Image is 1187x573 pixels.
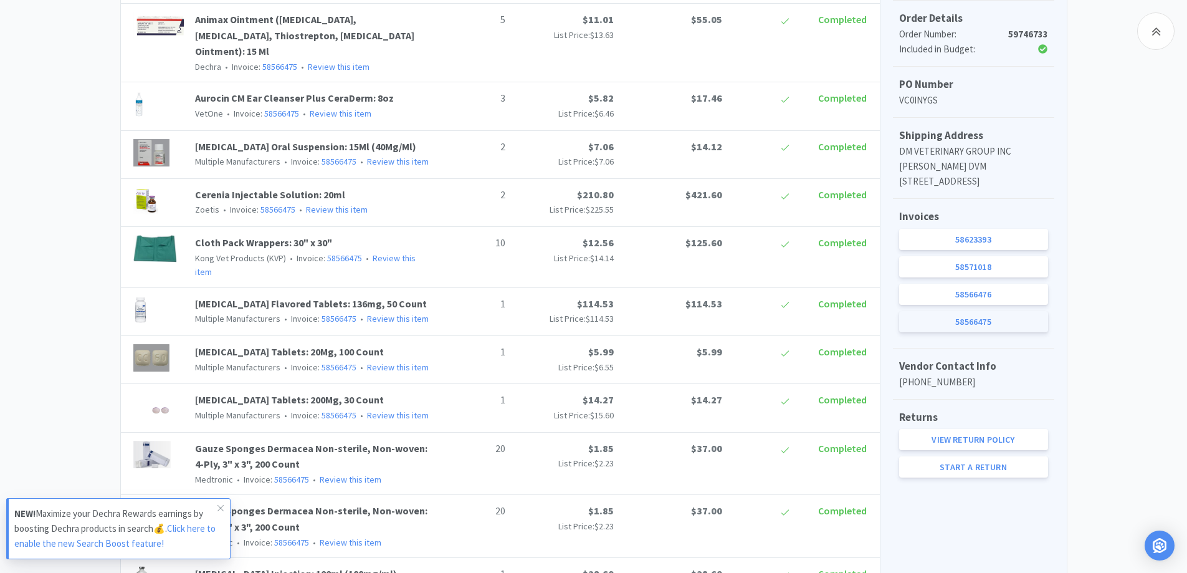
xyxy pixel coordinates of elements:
img: 69f8c41ae072442b91532d97cc2a6780_411344.png [133,90,145,118]
p: Maximize your Dechra Rewards earnings by boosting Dechra products in search💰. [14,506,217,551]
span: • [301,108,308,119]
a: Review this item [367,313,429,324]
span: $5.82 [588,92,614,104]
p: DM VETERINARY GROUP INC [PERSON_NAME] DVM [STREET_ADDRESS] [899,144,1048,189]
a: 58623393 [899,229,1048,250]
span: • [358,156,365,167]
a: 58566475 [262,61,297,72]
h5: Invoices [899,208,1048,225]
span: Completed [818,393,867,406]
span: $1.85 [588,442,614,455]
span: Multiple Manufacturers [195,410,280,421]
a: 58566475 [274,537,309,548]
span: Invoice: [280,156,356,167]
a: Review this item [367,362,429,373]
span: $55.05 [691,13,722,26]
span: • [282,362,289,373]
span: • [358,313,365,324]
a: 58566475 [327,253,362,264]
a: Review this item [306,204,368,215]
span: $37.00 [691,504,722,517]
span: $114.53 [685,297,722,310]
span: $7.06 [594,156,614,167]
span: Invoice: [223,108,299,119]
span: • [299,61,306,72]
a: Review this item [320,537,381,548]
a: 58566475 [264,108,299,119]
span: VetOne [195,108,223,119]
span: Multiple Manufacturers [195,156,280,167]
strong: 59746733 [1008,28,1048,40]
a: View Return Policy [899,429,1048,450]
span: Invoice: [233,537,309,548]
p: 2 [443,187,505,203]
p: List Price: [515,203,614,216]
a: Animax Ointment ([MEDICAL_DATA], [MEDICAL_DATA], Thiostrepton, [MEDICAL_DATA] Ointment): 15 Ml [195,13,414,57]
span: • [282,313,289,324]
span: Invoice: [219,204,295,215]
a: [MEDICAL_DATA] Tablets: 20Mg, 100 Count [195,345,384,358]
a: 58566475 [260,204,295,215]
h5: Vendor Contact Info [899,358,1048,375]
a: 58571018 [899,256,1048,277]
a: 58566475 [322,313,356,324]
a: Cloth Pack Wrappers: 30" x 30" [195,236,332,249]
a: [MEDICAL_DATA] Oral Suspension: 15Ml (40Mg/Ml) [195,140,416,153]
span: $14.27 [691,393,722,406]
p: List Price: [515,360,614,374]
span: $12.56 [583,236,614,249]
span: • [221,204,228,215]
img: deb3655339a5426dbff3e7c7ddb303ef_396778.png [133,392,183,420]
span: Medtronic [195,474,233,485]
span: Invoice: [280,362,356,373]
h5: Order Details [899,10,1048,27]
span: • [282,156,289,167]
p: List Price: [515,408,614,422]
span: $15.60 [590,410,614,421]
span: $6.55 [594,362,614,373]
a: Gauze Sponges Dermacea Non-sterile, Non-woven: 4-Ply, 3" x 3", 200 Count [195,504,427,533]
span: $14.27 [583,393,614,406]
a: Gauze Sponges Dermacea Non-sterile, Non-woven: 4-Ply, 3" x 3", 200 Count [195,442,427,471]
a: 58566475 [322,156,356,167]
a: Cerenia Injectable Solution: 20ml [195,188,345,201]
span: Invoice: [280,313,356,324]
img: 75e6dc5cb9f74f49b642f7239772a065_319970.png [133,344,170,372]
span: Completed [818,345,867,358]
p: List Price: [515,456,614,470]
span: Completed [818,236,867,249]
p: List Price: [515,155,614,168]
span: • [223,61,230,72]
span: Completed [818,504,867,517]
a: Review this item [367,410,429,421]
p: List Price: [515,28,614,42]
span: Completed [818,188,867,201]
p: VC0INYGS [899,93,1048,108]
span: • [297,204,304,215]
span: • [364,253,371,264]
span: Completed [818,442,867,455]
span: • [282,410,289,421]
span: • [311,474,318,485]
p: List Price: [515,251,614,265]
span: • [311,537,318,548]
span: $6.46 [594,108,614,119]
a: Review this item [320,474,381,485]
span: Invoice: [221,61,297,72]
span: $37.00 [691,442,722,455]
div: Open Intercom Messenger [1145,531,1175,561]
span: $13.63 [590,29,614,41]
a: Review this item [308,61,369,72]
span: $17.46 [691,92,722,104]
span: Invoice: [280,410,356,421]
h5: Shipping Address [899,127,1048,144]
a: [MEDICAL_DATA] Flavored Tablets: 136mg, 50 Count [195,297,427,310]
p: 3 [443,90,505,107]
a: 58566475 [899,311,1048,332]
span: • [235,537,242,548]
strong: NEW! [14,508,36,519]
span: $14.14 [590,253,614,264]
h5: Returns [899,409,1048,426]
p: List Price: [515,107,614,120]
span: Dechra [195,61,221,72]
